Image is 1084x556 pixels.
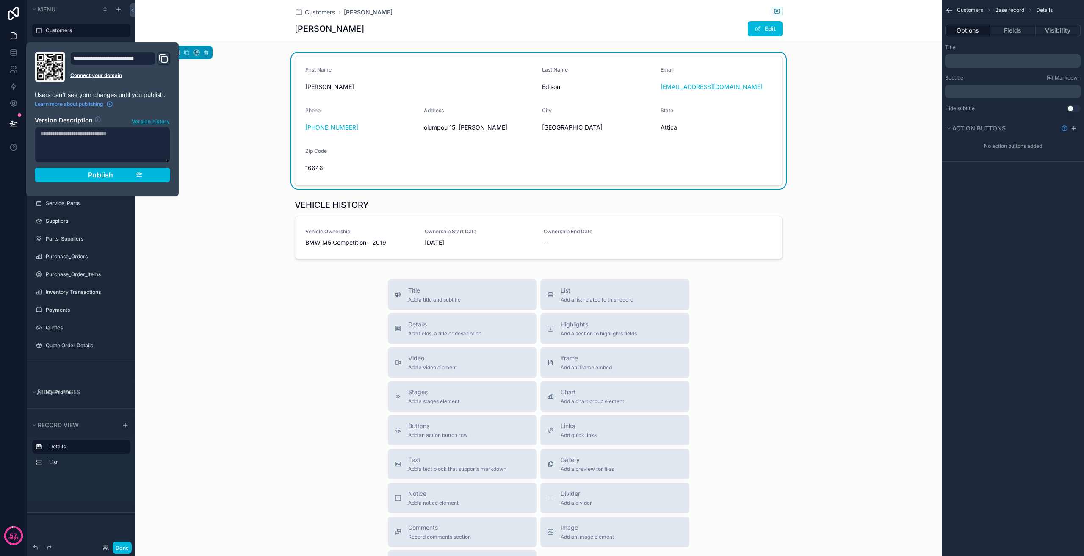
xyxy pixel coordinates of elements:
[70,72,170,79] a: Connect your domain
[561,320,637,329] span: Highlights
[561,466,614,473] span: Add a preview for files
[542,123,654,132] span: [GEOGRAPHIC_DATA]
[388,347,537,378] button: VideoAdd a video element
[408,364,457,371] span: Add a video element
[540,517,689,547] button: ImageAdd an image element
[38,421,79,429] span: Record view
[945,25,990,36] button: Options
[952,124,1006,132] span: Action buttons
[424,123,536,132] span: olumpou 15, [PERSON_NAME]
[408,388,459,396] span: Stages
[46,27,125,34] label: Customers
[561,534,614,540] span: Add an image element
[88,171,113,179] span: Publish
[46,307,125,313] label: Payments
[305,148,327,154] span: Zip Code
[305,164,417,172] span: 16646
[295,23,364,35] h1: [PERSON_NAME]
[408,534,471,540] span: Record comments section
[540,279,689,310] button: ListAdd a list related to this record
[542,83,654,91] span: Edison
[46,218,125,224] label: Suppliers
[49,443,124,450] label: Details
[561,388,624,396] span: Chart
[424,107,444,113] span: Address
[542,66,568,73] span: Last Name
[46,235,125,242] label: Parts_Suppliers
[30,419,117,431] button: Record view
[1036,7,1053,14] span: Details
[388,381,537,412] button: StagesAdd a stages element
[661,66,674,73] span: Email
[46,342,125,349] label: Quote Order Details
[344,8,393,17] span: [PERSON_NAME]
[1055,75,1081,81] span: Markdown
[561,422,597,430] span: Links
[408,523,471,532] span: Comments
[408,500,459,506] span: Add a notice element
[408,330,481,337] span: Add fields, a title or description
[661,123,772,132] span: Attica
[305,107,321,113] span: Phone
[27,436,135,478] div: scrollable content
[46,289,125,296] label: Inventory Transactions
[408,354,457,362] span: Video
[388,415,537,445] button: ButtonsAdd an action button row
[30,386,127,398] button: Hidden pages
[661,83,763,91] a: [EMAIL_ADDRESS][DOMAIN_NAME]
[561,354,612,362] span: iframe
[561,286,633,295] span: List
[388,449,537,479] button: TextAdd a text block that supports markdown
[305,8,335,17] span: Customers
[1061,125,1068,132] svg: Show help information
[305,123,358,132] a: [PHONE_NUMBER]
[70,52,170,82] div: Domain and Custom Link
[540,483,689,513] button: DividerAdd a divider
[49,459,124,466] label: List
[561,456,614,464] span: Gallery
[30,3,97,15] button: Menu
[990,25,1035,36] button: Fields
[945,54,1081,68] div: scrollable content
[561,523,614,532] span: Image
[408,490,459,498] span: Notice
[305,83,535,91] span: [PERSON_NAME]
[408,286,461,295] span: Title
[46,200,125,207] label: Service_Parts
[540,449,689,479] button: GalleryAdd a preview for files
[42,39,130,53] a: + New Customer
[561,398,624,405] span: Add a chart group element
[408,398,459,405] span: Add a stages element
[540,347,689,378] button: iframeAdd an iframe embed
[561,296,633,303] span: Add a list related to this record
[942,139,1084,153] div: No action buttons added
[35,91,170,99] p: Users can't see your changes until you publish.
[46,271,125,278] label: Purchase_Order_Items
[542,107,552,113] span: City
[561,330,637,337] span: Add a section to highlights fields
[46,389,125,396] label: My Profile
[661,107,673,113] span: State
[38,6,55,13] span: Menu
[561,500,592,506] span: Add a divider
[945,44,956,51] label: Title
[945,122,1058,134] button: Action buttons
[35,168,170,182] button: Publish
[131,116,170,125] button: Version history
[408,432,468,439] span: Add an action button row
[46,324,125,331] a: Quotes
[957,7,983,14] span: Customers
[388,313,537,344] button: DetailsAdd fields, a title or description
[388,279,537,310] button: TitleAdd a title and subtitle
[408,466,506,473] span: Add a text block that supports markdown
[408,456,506,464] span: Text
[1046,75,1081,81] a: Markdown
[945,85,1081,98] div: scrollable content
